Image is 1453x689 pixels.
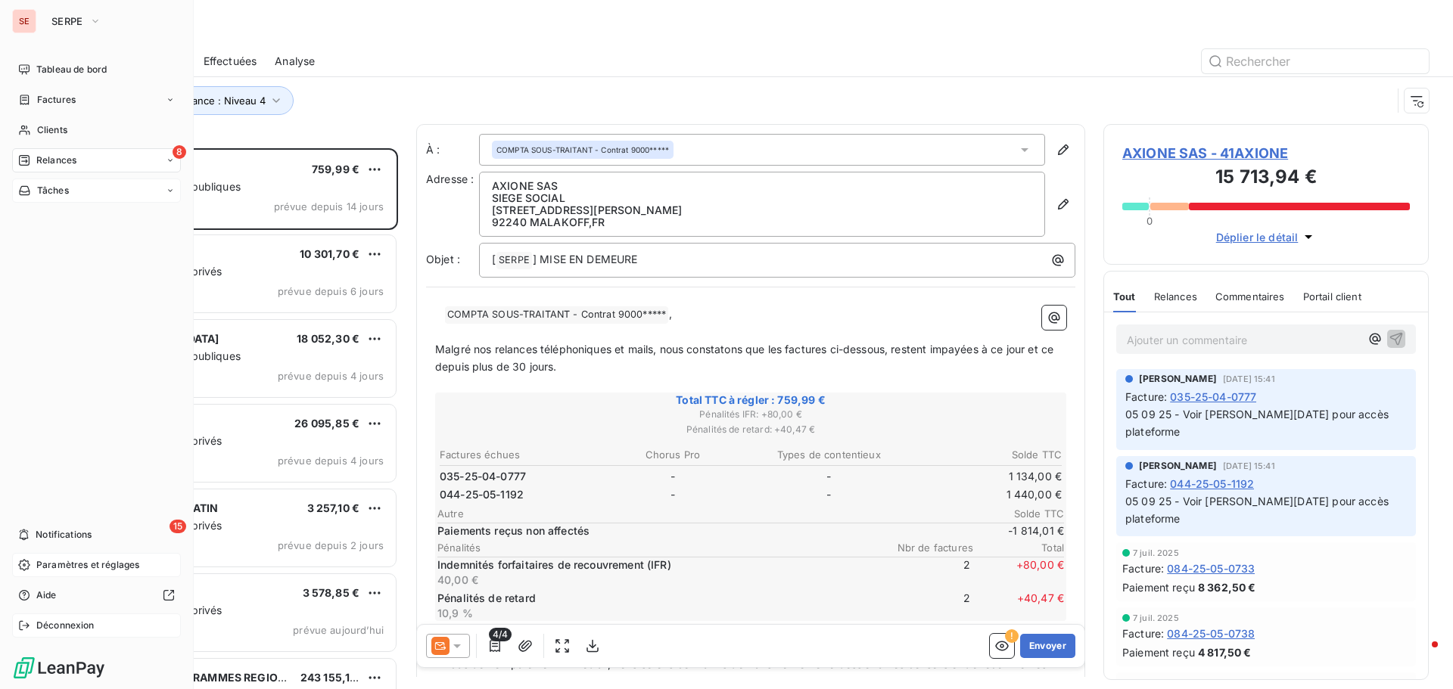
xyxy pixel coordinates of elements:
iframe: Intercom live chat [1402,638,1438,674]
input: Rechercher [1202,49,1429,73]
span: prévue depuis 2 jours [278,539,384,551]
span: Malgré nos relances téléphoniques et mails, nous constatons que les factures ci-dessous, restent ... [435,343,1056,373]
span: Analyse [275,54,315,69]
span: Objet : [426,253,460,265]
a: Aide [12,583,181,607]
th: Chorus Pro [596,447,751,463]
span: Relances [1154,290,1197,303]
h3: 15 713,94 € [1122,163,1410,194]
span: 10 301,70 € [300,247,359,260]
button: Déplier le détail [1212,228,1321,246]
span: Relances [36,154,76,167]
span: COMPTA SOUS-TRAITANT - Contrat 9000***** [496,144,669,155]
p: 10,9 % [437,606,876,621]
span: Déplier le détail [1216,229,1299,245]
span: 26 095,85 € [294,417,359,430]
p: 40,00 € [437,573,876,588]
span: Tout [1113,290,1136,303]
span: Paiement reçu [1122,644,1195,660]
span: 084-25-05-0738 [1167,625,1255,641]
span: Effectuées [204,54,257,69]
span: 3 578,85 € [303,586,360,599]
span: Tableau de bord [36,63,107,76]
span: 035-25-04-0777 [440,469,526,484]
label: À : [426,142,479,157]
span: Pénalités [437,542,882,554]
span: Facture : [1122,560,1164,576]
td: - [596,468,751,485]
td: - [751,486,907,503]
p: AXIONE SAS [492,180,1032,192]
span: [PERSON_NAME] [1139,372,1217,386]
span: ] MISE EN DEMEURE [533,253,638,265]
span: [DATE] 15:41 [1223,374,1275,383]
span: Paiement reçu [1122,579,1195,595]
td: - [596,486,751,503]
span: 0 [1147,215,1153,227]
span: Déconnexion [36,619,95,632]
span: 8 [173,145,186,159]
span: -1 814,01 € [973,523,1064,538]
span: 035-25-04-0777 [1170,389,1256,405]
span: 2 [879,557,970,588]
img: Logo LeanPay [12,656,106,680]
span: 7 juil. 2025 [1133,548,1179,557]
span: prévue depuis 14 jours [274,200,384,213]
span: 8 362,50 € [1198,579,1256,595]
td: 1 134,00 € [908,468,1063,485]
span: Autre [437,507,973,520]
span: Total [973,542,1064,554]
span: Pénalités IFR : + 80,00 € [437,408,1064,421]
span: NEXITY IR PROGRAMMES REGION SUD [107,671,311,684]
span: Adresse : [426,172,474,185]
span: 7 juil. 2025 [1133,678,1179,687]
span: Clients [37,123,67,137]
span: Pénalités de retard : + 40,47 € [437,423,1064,436]
th: Factures échues [439,447,594,463]
span: Factures [37,93,76,107]
span: prévue aujourd’hui [293,624,384,636]
span: [DATE] 15:41 [1223,461,1275,470]
div: grid [73,148,398,689]
span: [ [492,253,496,265]
span: + 80,00 € [973,557,1064,588]
span: 3 257,10 € [307,501,360,514]
span: Facture : [1125,476,1167,492]
span: Solde TTC [973,507,1064,520]
p: SIEGE SOCIAL [492,192,1032,204]
span: prévue depuis 4 jours [278,455,384,467]
p: 92240 MALAKOFF , FR [492,216,1032,228]
span: Portail client [1303,290,1361,303]
span: Aide [36,588,57,602]
span: Nbr de factures [882,542,973,554]
span: Paramètres et réglages [36,558,139,572]
span: Facture : [1122,625,1164,641]
span: Tâches [37,184,69,197]
button: Envoyer [1020,634,1075,658]
span: 18 052,30 € [297,332,359,345]
p: [STREET_ADDRESS][PERSON_NAME] [492,204,1032,216]
span: 7 juil. 2025 [1133,613,1179,622]
span: Paiements reçus non affectés [437,523,970,538]
button: Niveau de relance : Niveau 4 [107,86,294,115]
span: [PERSON_NAME] [1139,459,1217,473]
span: 4 817,50 € [1198,644,1252,660]
span: + 40,47 € [973,591,1064,621]
th: Solde TTC [908,447,1063,463]
p: Pénalités de retard [437,591,876,606]
span: SERPE [51,15,83,27]
span: 243 155,19 € [300,671,367,684]
span: 2 [879,591,970,621]
span: SERPE [496,252,532,269]
span: prévue depuis 6 jours [278,285,384,297]
span: 759,99 € [312,163,359,175]
th: Types de contentieux [751,447,907,463]
span: Notifications [36,528,92,542]
span: 044-25-05-1192 [1170,476,1254,492]
span: 15 [170,520,186,533]
span: , [669,307,672,320]
span: Niveau de relance : Niveau 4 [129,95,266,107]
span: Facture : [1125,389,1167,405]
p: Indemnités forfaitaires de recouvrement (IFR) [437,557,876,573]
span: AXIONE SAS - 41AXIONE [1122,143,1410,163]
